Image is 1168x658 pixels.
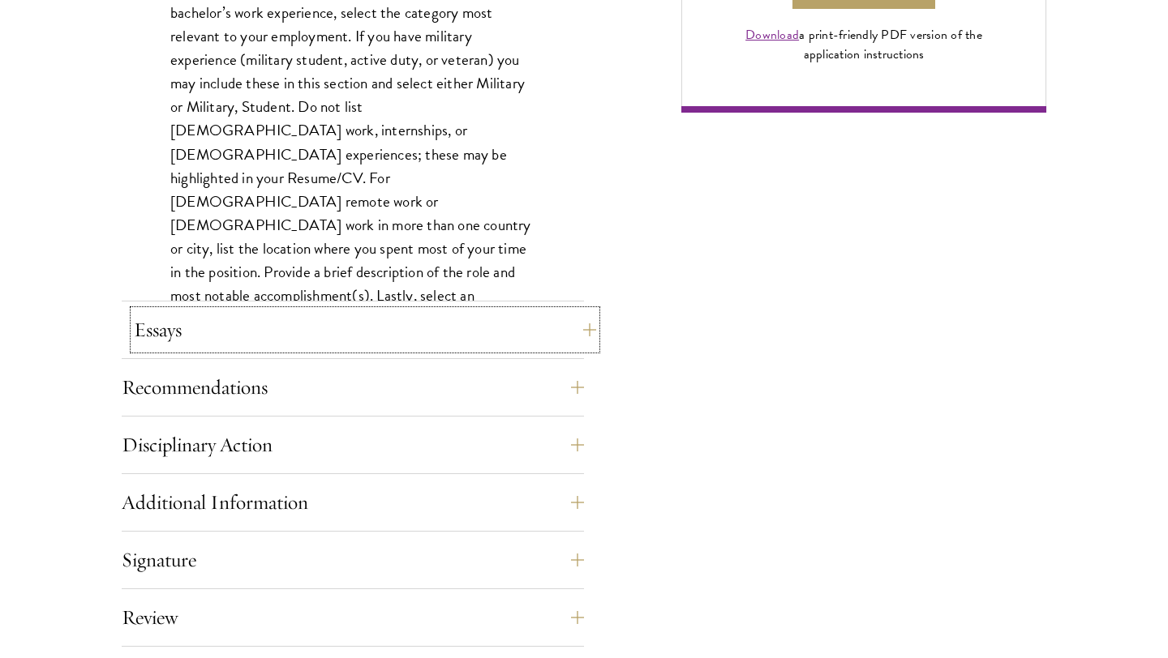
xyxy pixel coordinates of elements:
button: Review [122,598,584,637]
button: Recommendations [122,368,584,407]
button: Essays [134,310,596,349]
a: Download [745,25,799,45]
button: Disciplinary Action [122,425,584,464]
button: Signature [122,540,584,579]
div: a print-friendly PDF version of the application instructions [727,25,1001,64]
button: Additional Information [122,483,584,522]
